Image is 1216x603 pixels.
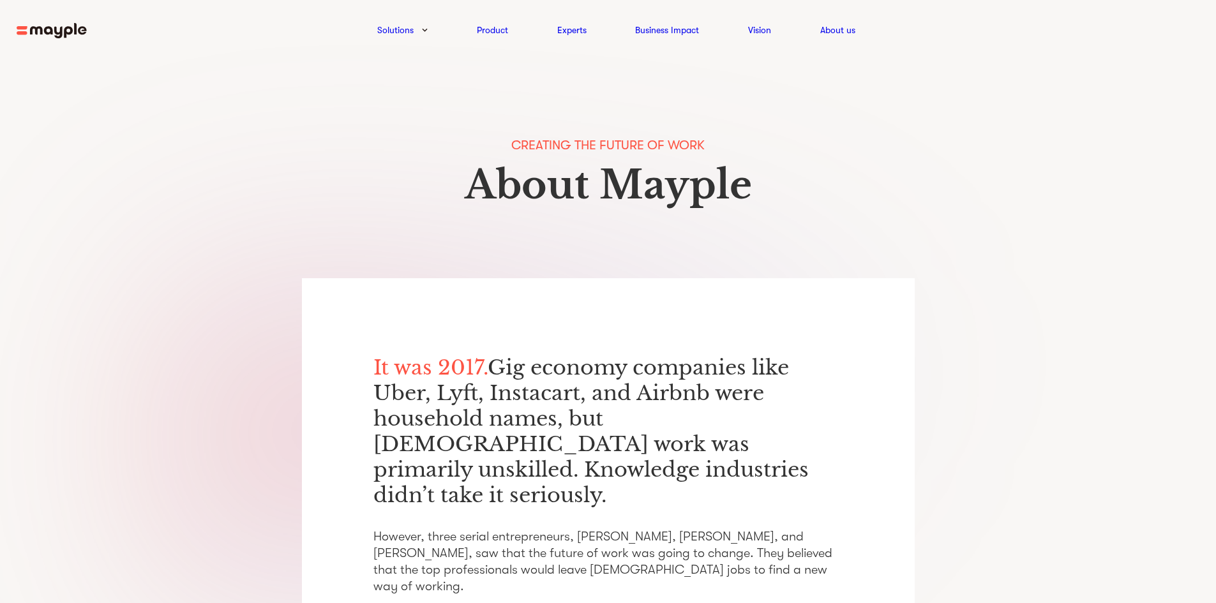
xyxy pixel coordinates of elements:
a: Experts [557,22,587,38]
a: About us [820,22,855,38]
a: Product [477,22,508,38]
p: Gig economy companies like Uber, Lyft, Instacart, and Airbnb were household names, but [DEMOGRAPH... [373,355,843,508]
a: Solutions [377,22,414,38]
img: mayple-logo [17,23,87,39]
span: It was 2017. [373,355,488,380]
a: Business Impact [635,22,699,38]
img: arrow-down [422,28,428,32]
a: Vision [748,22,771,38]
